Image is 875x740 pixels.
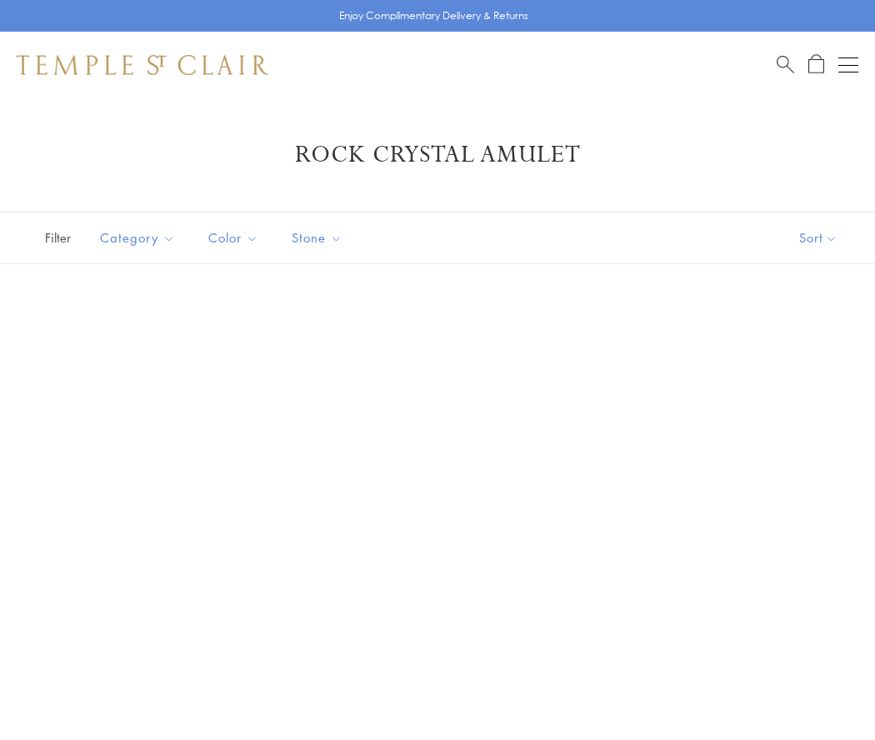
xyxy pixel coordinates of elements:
[200,227,271,248] span: Color
[808,54,824,75] a: Open Shopping Bag
[279,219,355,257] button: Stone
[17,55,268,75] img: Temple St. Clair
[777,54,794,75] a: Search
[87,219,187,257] button: Category
[196,219,271,257] button: Color
[92,227,187,248] span: Category
[42,140,833,170] h1: Rock Crystal Amulet
[283,227,355,248] span: Stone
[339,7,528,24] p: Enjoy Complimentary Delivery & Returns
[838,55,858,75] button: Open navigation
[762,212,875,263] button: Show sort by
